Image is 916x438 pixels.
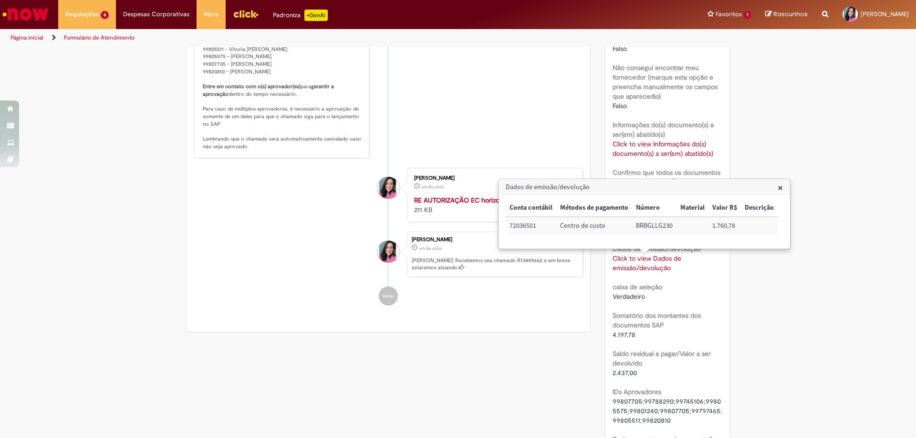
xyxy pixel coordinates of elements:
[556,217,632,234] td: Métodos de pagamento: Centro de custo
[861,10,909,18] span: [PERSON_NAME]
[204,10,219,19] span: More
[421,184,444,190] time: 26/08/2025 16:47:45
[377,177,399,199] div: Marcela Jakeline de Araujo Gomes
[377,241,399,263] div: Marcela Jakeline de Araujo Gomes
[273,10,328,21] div: Padroniza
[419,245,442,251] span: um dia atrás
[716,10,742,19] span: Favoritos
[412,237,578,243] div: [PERSON_NAME]
[10,34,43,41] a: Página inicial
[677,217,708,234] td: Material:
[765,10,808,19] a: Rascunhos
[414,175,573,181] div: [PERSON_NAME]
[556,199,632,217] th: Métodos de pagamento
[613,368,637,377] span: 2.437,00
[677,199,708,217] th: Material
[123,10,189,19] span: Despesas Corporativas
[414,195,573,214] div: 211 KB
[506,217,556,234] td: Conta contábil: 72036501
[778,181,783,194] span: ×
[1,5,50,24] img: ServiceNow
[613,387,661,396] b: IDs Aprovadores
[7,29,604,47] ul: Trilhas de página
[498,179,791,249] div: Dados de emissão/devolução
[744,11,751,19] span: 1
[773,10,808,19] span: Rascunhos
[613,140,713,158] a: Click to view Informações do(s) documento(s) a ser(em) abatido(s)
[64,34,135,41] a: Formulário de Atendimento
[304,10,328,21] p: +GenAi
[101,11,109,19] span: 6
[194,232,583,277] li: Marcela Jakeline de Araujo Gomes
[421,184,444,190] span: um dia atrás
[65,10,99,19] span: Requisições
[613,244,701,253] b: Dados de emissão/devolução
[613,283,662,291] b: caixa de seleção
[506,199,556,217] th: Conta contábil
[412,257,578,272] p: [PERSON_NAME]! Recebemos seu chamado R13449662 e em breve estaremos atuando.
[203,83,335,98] b: garantir a aprovação
[741,199,778,217] th: Descrição
[613,330,635,339] span: 4.197,78
[613,311,701,329] b: Somatório dos montantes dos documentos SAP
[708,199,741,217] th: Valor R$
[613,397,722,425] span: 99807705;99788290;99745106;99805575;99801240;99807705;99797465;99805511;99820810
[613,254,681,272] a: Click to view Dados de emissão/devolução
[414,196,522,204] a: RE AUTORIZAÇÃO EC horizonte.msg
[613,63,718,101] b: Não consegui encontrar meu fornecedor (marque esta opção e preencha manualmente os campos que apa...
[203,83,301,90] b: Entre em contato com o(s) aprovador(es)
[613,168,720,224] b: Confirmo que todos os documentos informados acima NÃO estão compensados no SAP no momento de aber...
[613,292,645,301] span: Verdadeiro
[613,121,714,139] b: Informações do(s) documento(s) a ser(em) abatido(s)
[613,44,627,53] span: Falso
[632,199,677,217] th: Número
[233,7,259,21] img: click_logo_yellow_360x200.png
[613,349,711,367] b: Saldo residual a pagar/Valor a ser devolvido
[419,245,442,251] time: 26/08/2025 16:45:52
[708,217,741,234] td: Valor R$: 1.760,78
[778,183,783,193] button: Close
[741,217,778,234] td: Descrição:
[632,217,677,234] td: Número: BRBGLLG230
[613,102,627,110] span: Falso
[499,180,790,195] h3: Dados de emissão/devolução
